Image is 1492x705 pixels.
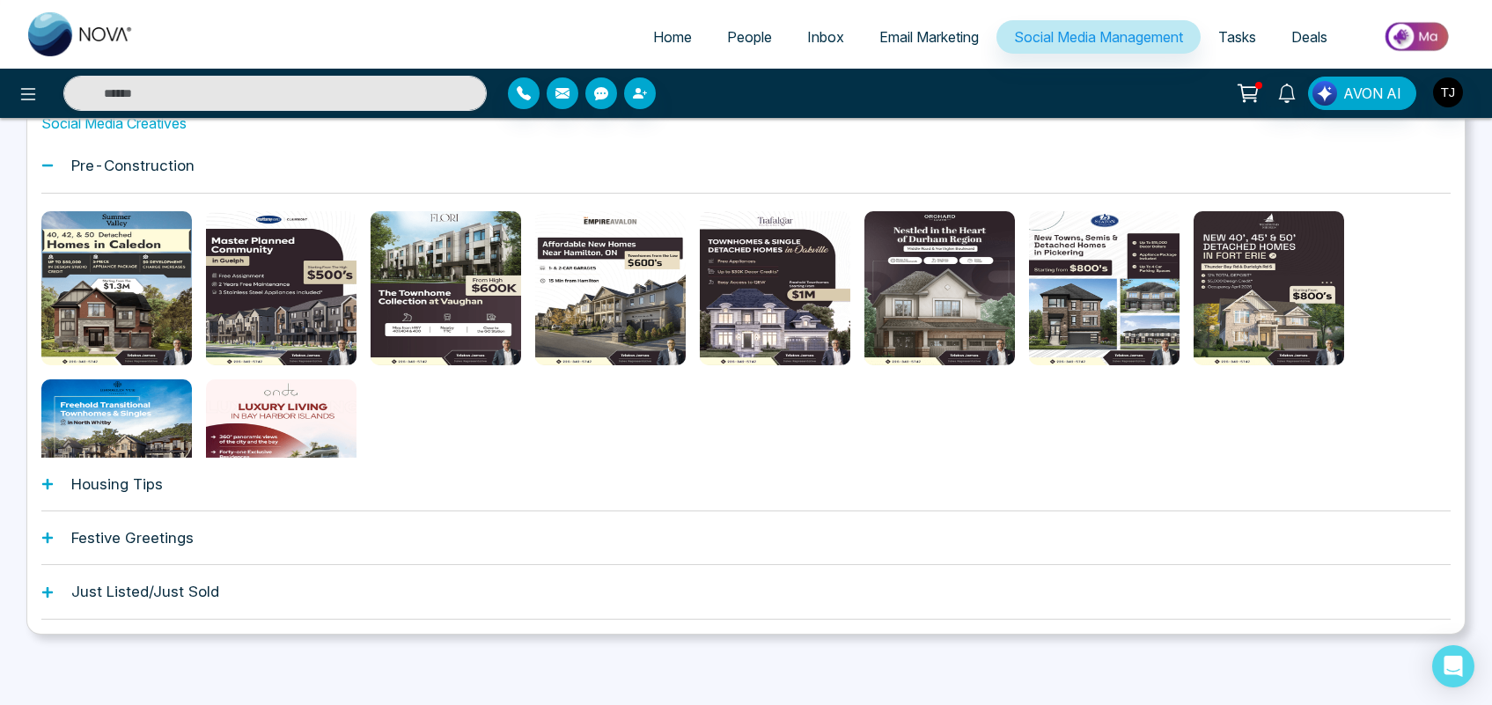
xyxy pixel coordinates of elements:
h1: Just Listed/Just Sold [71,583,219,600]
h1: Pre-Construction [71,157,195,174]
div: Open Intercom Messenger [1432,645,1474,687]
button: AVON AI [1308,77,1416,110]
a: Tasks [1201,20,1274,54]
span: Deals [1291,28,1327,46]
a: People [709,20,790,54]
h1: Housing Tips [71,475,163,493]
a: Inbox [790,20,862,54]
span: Social Media Management [1014,28,1183,46]
img: Market-place.gif [1354,17,1481,56]
a: Deals [1274,20,1345,54]
span: Inbox [807,28,844,46]
a: Home [636,20,709,54]
span: People [727,28,772,46]
span: Home [653,28,692,46]
img: Nova CRM Logo [28,12,134,56]
h1: Festive Greetings [71,529,194,547]
span: Tasks [1218,28,1256,46]
a: Email Marketing [862,20,996,54]
span: Email Marketing [879,28,979,46]
a: Social Media Management [996,20,1201,54]
img: User Avatar [1433,77,1463,107]
img: Lead Flow [1312,81,1337,106]
span: AVON AI [1343,83,1401,104]
h1: Social Media Creatives [41,115,1451,132]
